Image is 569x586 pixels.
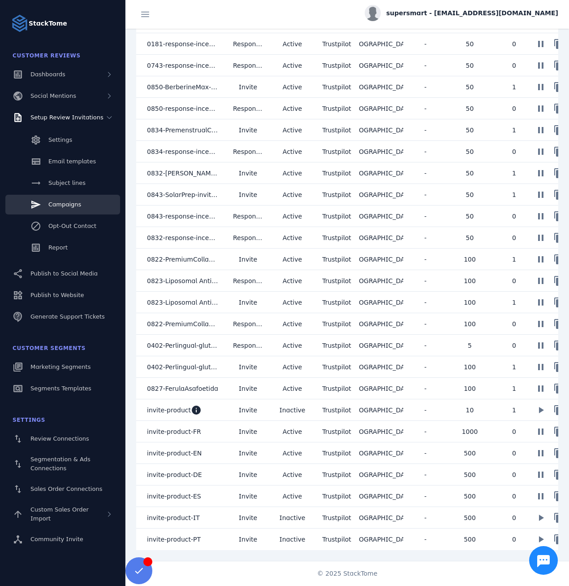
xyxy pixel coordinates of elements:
[239,469,257,480] span: Invite
[322,299,351,306] span: Trustpilot
[403,227,448,249] mat-cell: -
[5,357,120,377] a: Marketing Segments
[448,162,492,184] mat-cell: 50
[359,141,403,162] mat-cell: [GEOGRAPHIC_DATA]
[492,378,536,399] mat-cell: 1
[48,136,72,143] span: Settings
[233,232,263,243] span: Response
[322,105,351,112] span: Trustpilot
[270,270,315,292] mat-cell: Active
[492,399,536,421] mat-cell: 1
[239,254,257,265] span: Invite
[492,529,536,550] mat-cell: 0
[322,407,351,414] span: Trustpilot
[448,529,492,550] mat-cell: 500
[147,297,219,308] span: 0823-Liposomal Anti-Ageing Formula-invite-incentive
[270,485,315,507] mat-cell: Active
[11,14,29,32] img: Logo image
[492,485,536,507] mat-cell: 0
[365,5,381,21] img: profile.jpg
[448,119,492,141] mat-cell: 50
[233,60,263,71] span: Response
[322,363,351,371] span: Trustpilot
[239,82,257,92] span: Invite
[270,184,315,206] mat-cell: Active
[270,313,315,335] mat-cell: Active
[147,168,219,179] span: 0832-[PERSON_NAME]-invite-incentive
[5,307,120,327] a: Generate Support Tickets
[30,435,89,442] span: Review Connections
[270,399,315,421] mat-cell: Inactive
[147,383,218,394] span: 0827-FerulaAsafoetida
[403,421,448,442] mat-cell: -
[492,507,536,529] mat-cell: 0
[322,148,351,155] span: Trustpilot
[147,125,219,136] span: 0834-PremenstrualComfort-invite-incentive
[403,399,448,421] mat-cell: -
[5,285,120,305] a: Publish to Website
[270,442,315,464] mat-cell: Active
[239,405,257,415] span: Invite
[448,249,492,270] mat-cell: 100
[492,292,536,313] mat-cell: 1
[448,184,492,206] mat-cell: 50
[30,92,76,99] span: Social Mentions
[492,162,536,184] mat-cell: 1
[233,146,263,157] span: Response
[13,52,81,59] span: Customer Reviews
[270,206,315,227] mat-cell: Active
[322,83,351,91] span: Trustpilot
[270,162,315,184] mat-cell: Active
[448,485,492,507] mat-cell: 500
[48,244,68,251] span: Report
[147,448,202,459] span: invite-product-EN
[403,529,448,550] mat-cell: -
[147,82,219,92] span: 0850-BerberineMax-invite-incentive
[448,227,492,249] mat-cell: 50
[322,191,351,198] span: Trustpilot
[147,340,219,351] span: 0402-Perlingual-glutathion-response-incentive
[270,507,315,529] mat-cell: Inactive
[270,119,315,141] mat-cell: Active
[448,464,492,485] mat-cell: 500
[270,421,315,442] mat-cell: Active
[359,76,403,98] mat-cell: [GEOGRAPHIC_DATA]
[147,146,219,157] span: 0834-response-incentive
[359,184,403,206] mat-cell: [GEOGRAPHIC_DATA]
[239,362,257,372] span: Invite
[322,127,351,134] span: Trustpilot
[13,417,45,423] span: Settings
[403,313,448,335] mat-cell: -
[492,249,536,270] mat-cell: 1
[359,119,403,141] mat-cell: [GEOGRAPHIC_DATA]
[147,254,219,265] span: 0822-PremiumCollagenShot-invite-incentive
[239,491,257,502] span: Invite
[359,356,403,378] mat-cell: [GEOGRAPHIC_DATA]
[30,485,102,492] span: Sales Order Connections
[359,162,403,184] mat-cell: [GEOGRAPHIC_DATA]
[270,464,315,485] mat-cell: Active
[365,5,558,21] button: supersmart - [EMAIL_ADDRESS][DOMAIN_NAME]
[359,98,403,119] mat-cell: [GEOGRAPHIC_DATA]
[5,216,120,236] a: Opt-Out Contact
[322,62,351,69] span: Trustpilot
[359,33,403,55] mat-cell: [GEOGRAPHIC_DATA]
[359,529,403,550] mat-cell: [GEOGRAPHIC_DATA]
[492,206,536,227] mat-cell: 0
[30,71,65,78] span: Dashboards
[239,189,257,200] span: Invite
[403,141,448,162] mat-cell: -
[30,313,105,320] span: Generate Support Tickets
[359,378,403,399] mat-cell: [GEOGRAPHIC_DATA]
[270,292,315,313] mat-cell: Active
[359,507,403,529] mat-cell: [GEOGRAPHIC_DATA]
[270,76,315,98] mat-cell: Active
[403,378,448,399] mat-cell: -
[403,507,448,529] mat-cell: -
[322,385,351,392] span: Trustpilot
[403,206,448,227] mat-cell: -
[448,98,492,119] mat-cell: 50
[322,493,351,500] span: Trustpilot
[270,141,315,162] mat-cell: Active
[322,40,351,48] span: Trustpilot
